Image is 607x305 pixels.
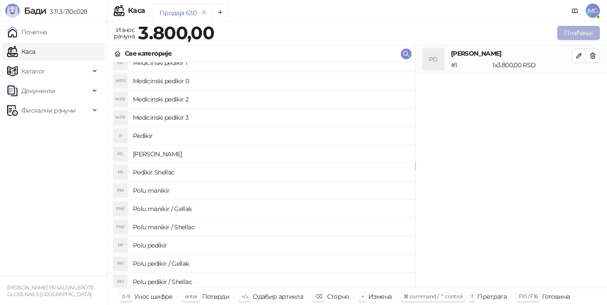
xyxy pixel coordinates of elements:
[113,183,128,198] div: PM
[113,275,128,289] div: PP/
[133,275,408,289] h4: Polu pedikir / Shellac
[368,291,391,302] div: Измена
[519,293,538,300] span: F10 / F16
[21,62,45,80] span: Каталог
[198,9,210,16] button: remove
[122,293,130,300] span: 0-9
[133,129,408,143] h4: Pedikir
[253,291,303,302] div: Одабир артикла
[21,82,55,100] span: Документи
[133,147,408,161] h4: [PERSON_NAME]
[361,293,364,300] span: +
[133,92,408,106] h4: Medicinski pedikir 2
[113,56,128,70] div: MP
[128,7,145,14] div: Каса
[185,293,198,300] span: enter
[113,129,128,143] div: P
[7,285,94,297] small: [PERSON_NAME] PR SALON LEPOTE GLOSS NAILS [GEOGRAPHIC_DATA]
[133,74,408,88] h4: Medicinski pedikir 0
[315,293,322,300] span: ⌫
[451,49,572,58] h4: [PERSON_NAME]
[7,43,35,61] a: Каса
[586,4,600,18] span: MG
[24,5,46,16] span: Бади
[133,202,408,216] h4: Polu manikir / Gellak
[113,74,128,88] div: MP0
[241,293,248,300] span: ↑/↓
[542,291,570,302] div: Готовина
[107,62,415,288] div: grid
[21,102,76,119] span: Фискални рачуни
[125,49,172,58] div: Све категорије
[113,110,128,125] div: MP3
[46,8,87,16] span: 3.11.3-710c028
[134,291,173,302] div: Унос шифре
[568,4,582,18] a: Документација
[7,23,47,41] a: Почетна
[477,291,507,302] div: Претрага
[113,165,128,179] div: PS
[113,238,128,252] div: PP
[133,110,408,125] h4: Medicinski pedikir 3
[133,220,408,234] h4: Polu manikir / Shellac
[423,49,444,70] div: PG
[327,291,349,302] div: Сторно
[133,165,408,179] h4: Pedikir Shellac
[403,293,463,300] span: ⌘ command / ⌃ control
[113,92,128,106] div: MP2
[471,293,473,300] span: f
[138,22,214,44] strong: 3.800,00
[133,183,408,198] h4: Polu manikir
[133,256,408,271] h4: Polu pedikir / Gellak
[557,26,600,40] button: Плаћање
[5,4,20,18] img: Logo
[113,202,128,216] div: PM/
[212,4,229,21] button: Add tab
[133,56,408,70] h4: Medicinski pedikir 1
[113,220,128,234] div: PM/
[449,60,491,70] div: # 1
[112,24,136,42] div: Износ рачуна
[133,238,408,252] h4: Polu pedikir
[160,8,196,18] div: Продаја 630
[202,291,230,302] div: Потврди
[113,256,128,271] div: PP/
[491,60,574,70] div: 1 x 3.800,00 RSD
[113,147,128,161] div: PG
